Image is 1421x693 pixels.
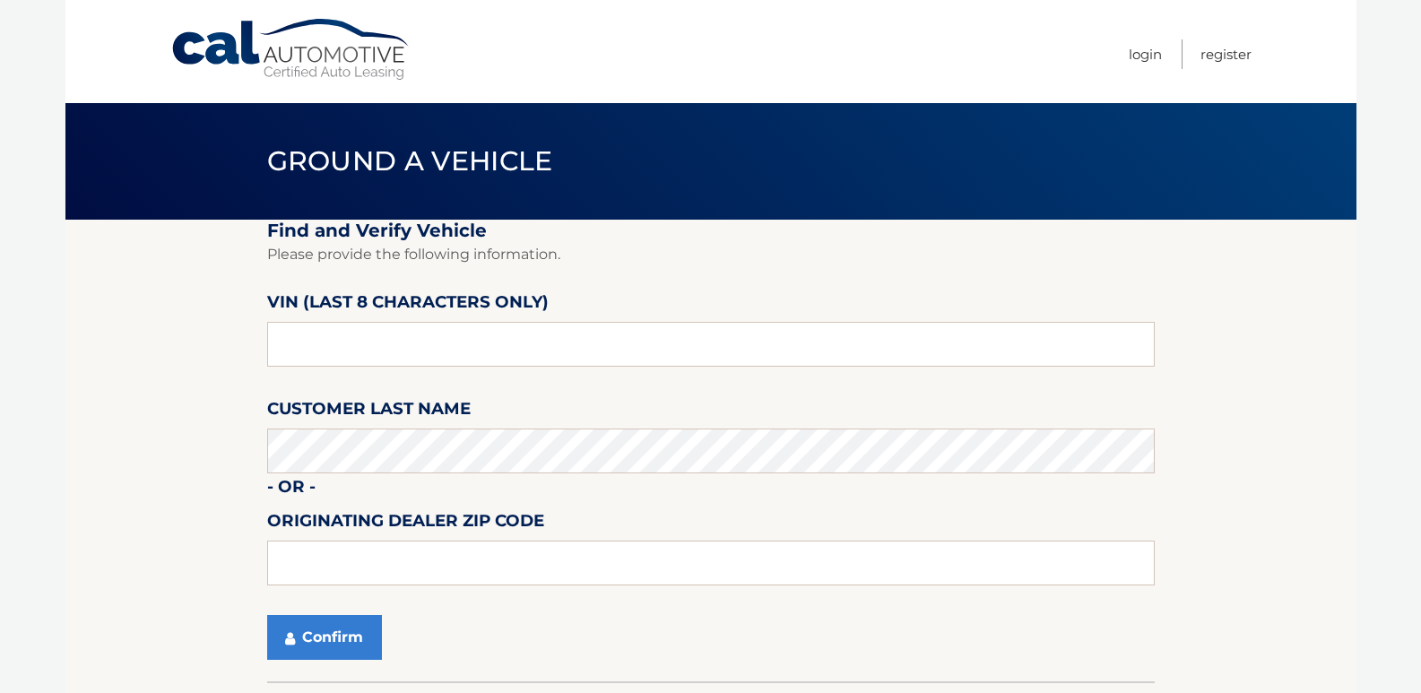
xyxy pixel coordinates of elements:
[1129,39,1162,69] a: Login
[267,507,544,541] label: Originating Dealer Zip Code
[267,395,471,429] label: Customer Last Name
[1200,39,1252,69] a: Register
[267,220,1155,242] h2: Find and Verify Vehicle
[170,18,412,82] a: Cal Automotive
[267,144,553,178] span: Ground a Vehicle
[267,615,382,660] button: Confirm
[267,242,1155,267] p: Please provide the following information.
[267,289,549,322] label: VIN (last 8 characters only)
[267,473,316,507] label: - or -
